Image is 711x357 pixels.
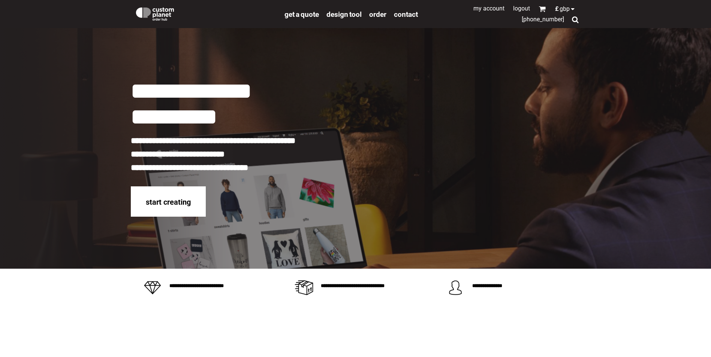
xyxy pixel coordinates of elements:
span: get a quote [284,10,319,19]
span: [PHONE_NUMBER] [522,16,564,23]
span: GBP [560,6,570,12]
span: order [369,10,386,19]
img: Custom Planet [135,6,175,21]
a: Custom Planet [131,2,281,24]
span: design tool [326,10,362,19]
a: design tool [326,10,362,18]
span: £ [555,6,560,12]
a: order [369,10,386,18]
a: Logout [513,5,530,12]
a: get a quote [284,10,319,18]
a: Contact [394,10,418,18]
span: Contact [394,10,418,19]
a: My Account [473,5,504,12]
span: start creating [146,198,191,207]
